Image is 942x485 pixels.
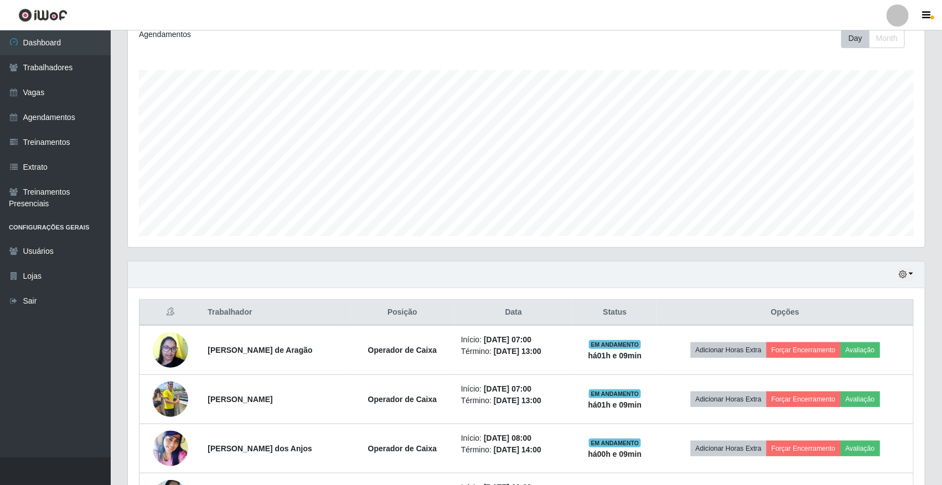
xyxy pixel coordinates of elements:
[461,444,566,456] li: Término:
[841,29,869,48] button: Day
[368,444,437,453] strong: Operador de Caixa
[208,346,312,354] strong: [PERSON_NAME] de Aragão
[841,392,880,407] button: Avaliação
[691,342,767,358] button: Adicionar Horas Extra
[208,395,272,404] strong: [PERSON_NAME]
[841,29,914,48] div: Toolbar with button groups
[494,445,541,454] time: [DATE] 14:00
[461,383,566,395] li: Início:
[350,300,454,326] th: Posição
[153,428,188,470] img: 1685320572909.jpeg
[767,441,841,456] button: Forçar Encerramento
[573,300,657,326] th: Status
[841,29,905,48] div: First group
[494,396,541,405] time: [DATE] 13:00
[139,29,452,40] div: Agendamentos
[588,400,642,409] strong: há 01 h e 09 min
[841,441,880,456] button: Avaliação
[869,29,905,48] button: Month
[588,351,642,360] strong: há 01 h e 09 min
[484,434,531,442] time: [DATE] 08:00
[589,389,641,398] span: EM ANDAMENTO
[767,392,841,407] button: Forçar Encerramento
[767,342,841,358] button: Forçar Encerramento
[588,450,642,458] strong: há 00 h e 09 min
[657,300,913,326] th: Opções
[841,342,880,358] button: Avaliação
[494,347,541,356] time: [DATE] 13:00
[484,384,531,393] time: [DATE] 07:00
[461,395,566,406] li: Término:
[368,346,437,354] strong: Operador de Caixa
[691,392,767,407] button: Adicionar Horas Extra
[691,441,767,456] button: Adicionar Horas Extra
[208,444,312,453] strong: [PERSON_NAME] dos Anjos
[153,326,188,373] img: 1632390182177.jpeg
[18,8,68,22] img: CoreUI Logo
[589,439,641,447] span: EM ANDAMENTO
[461,432,566,444] li: Início:
[484,335,531,344] time: [DATE] 07:00
[201,300,350,326] th: Trabalhador
[368,395,437,404] strong: Operador de Caixa
[454,300,573,326] th: Data
[589,340,641,349] span: EM ANDAMENTO
[461,334,566,346] li: Início:
[153,376,188,423] img: 1748380759498.jpeg
[461,346,566,357] li: Término:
